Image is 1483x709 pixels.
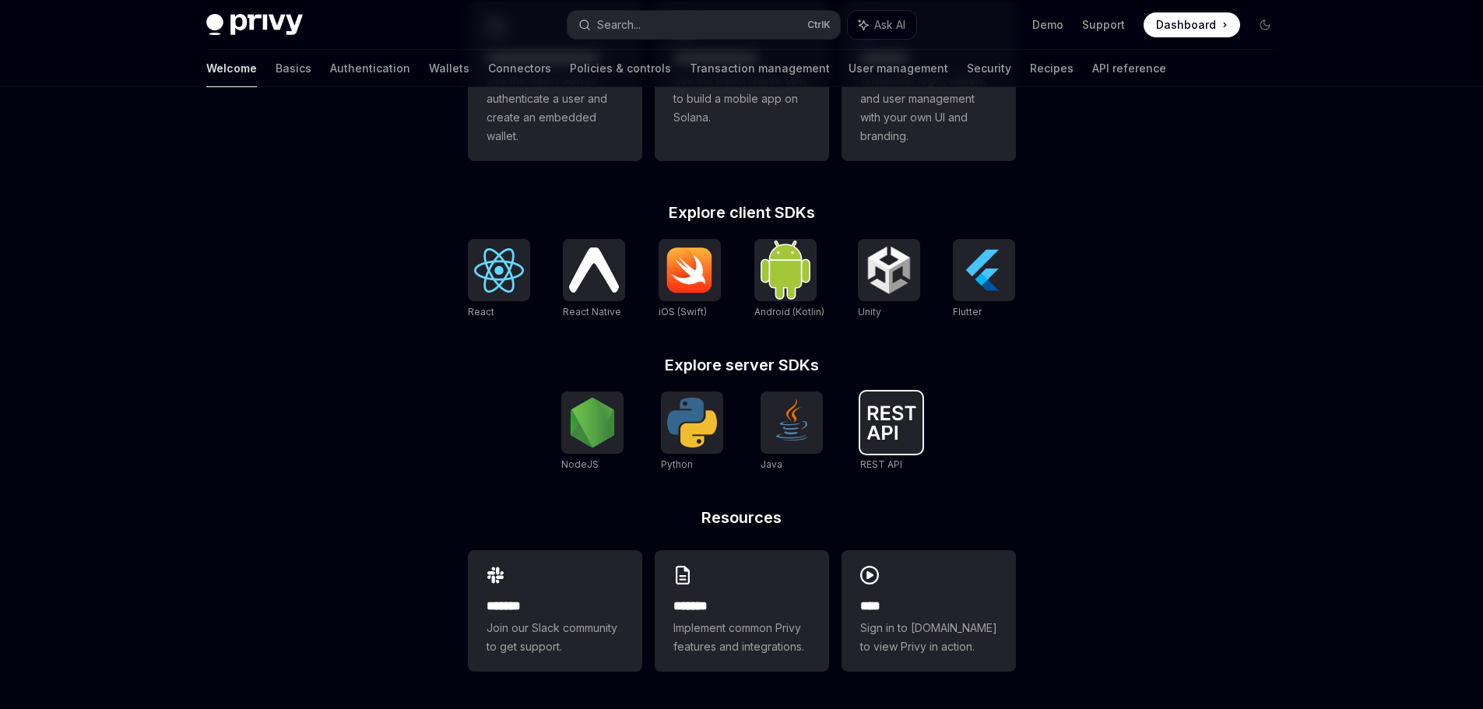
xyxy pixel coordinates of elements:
a: API reference [1092,50,1166,87]
img: Android (Kotlin) [761,240,810,299]
a: Wallets [429,50,469,87]
span: Whitelabel login, wallets, and user management with your own UI and branding. [860,71,997,146]
a: User management [849,50,948,87]
a: Basics [276,50,311,87]
a: Android (Kotlin)Android (Kotlin) [754,239,824,320]
div: Search... [597,16,641,34]
a: UnityUnity [858,239,920,320]
img: Flutter [959,245,1009,295]
span: Flutter [953,306,982,318]
a: ReactReact [468,239,530,320]
span: Use the React Native SDK to build a mobile app on Solana. [673,71,810,127]
a: Connectors [488,50,551,87]
a: Transaction management [690,50,830,87]
button: Ask AI [848,11,916,39]
a: Authentication [330,50,410,87]
a: Dashboard [1144,12,1240,37]
a: ****Sign in to [DOMAIN_NAME] to view Privy in action. [842,550,1016,672]
img: NodeJS [568,398,617,448]
span: Ctrl K [807,19,831,31]
img: REST API [866,405,916,440]
span: Java [761,458,782,470]
h2: Resources [468,510,1016,525]
img: iOS (Swift) [665,247,715,293]
span: Dashboard [1156,17,1216,33]
span: Use the React SDK to authenticate a user and create an embedded wallet. [487,71,624,146]
button: Toggle dark mode [1253,12,1277,37]
span: Android (Kotlin) [754,306,824,318]
img: Unity [864,245,914,295]
span: Join our Slack community to get support. [487,619,624,656]
a: Policies & controls [570,50,671,87]
span: iOS (Swift) [659,306,707,318]
h2: Explore server SDKs [468,357,1016,373]
span: Python [661,458,693,470]
a: PythonPython [661,391,723,472]
span: Unity [858,306,881,318]
span: REST API [860,458,902,470]
a: Recipes [1030,50,1074,87]
img: Java [767,398,817,448]
a: **** **Join our Slack community to get support. [468,550,642,672]
a: JavaJava [761,391,823,472]
a: Security [967,50,1011,87]
a: NodeJSNodeJS [561,391,624,472]
span: Ask AI [874,17,905,33]
span: Sign in to [DOMAIN_NAME] to view Privy in action. [860,619,997,656]
span: React [468,306,494,318]
button: Search...CtrlK [568,11,840,39]
a: Welcome [206,50,257,87]
a: iOS (Swift)iOS (Swift) [659,239,721,320]
a: Demo [1032,17,1063,33]
a: Support [1082,17,1125,33]
a: **** **Implement common Privy features and integrations. [655,550,829,672]
img: React Native [569,247,619,292]
img: dark logo [206,14,303,36]
img: React [474,248,524,293]
h2: Explore client SDKs [468,205,1016,220]
a: React NativeReact Native [563,239,625,320]
a: FlutterFlutter [953,239,1015,320]
img: Python [667,398,717,448]
span: Implement common Privy features and integrations. [673,619,810,656]
span: NodeJS [561,458,599,470]
span: React Native [563,306,621,318]
a: REST APIREST API [860,391,922,472]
